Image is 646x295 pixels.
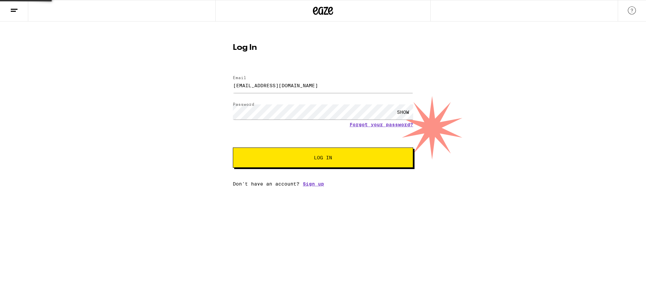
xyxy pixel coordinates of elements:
[314,155,332,160] span: Log In
[350,122,413,127] a: Forgot your password?
[233,78,413,93] input: Email
[233,44,413,52] h1: Log In
[233,75,246,80] label: Email
[233,102,254,106] label: Password
[303,181,324,187] a: Sign up
[233,181,413,187] div: Don't have an account?
[393,104,413,120] div: SHOW
[233,147,413,168] button: Log In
